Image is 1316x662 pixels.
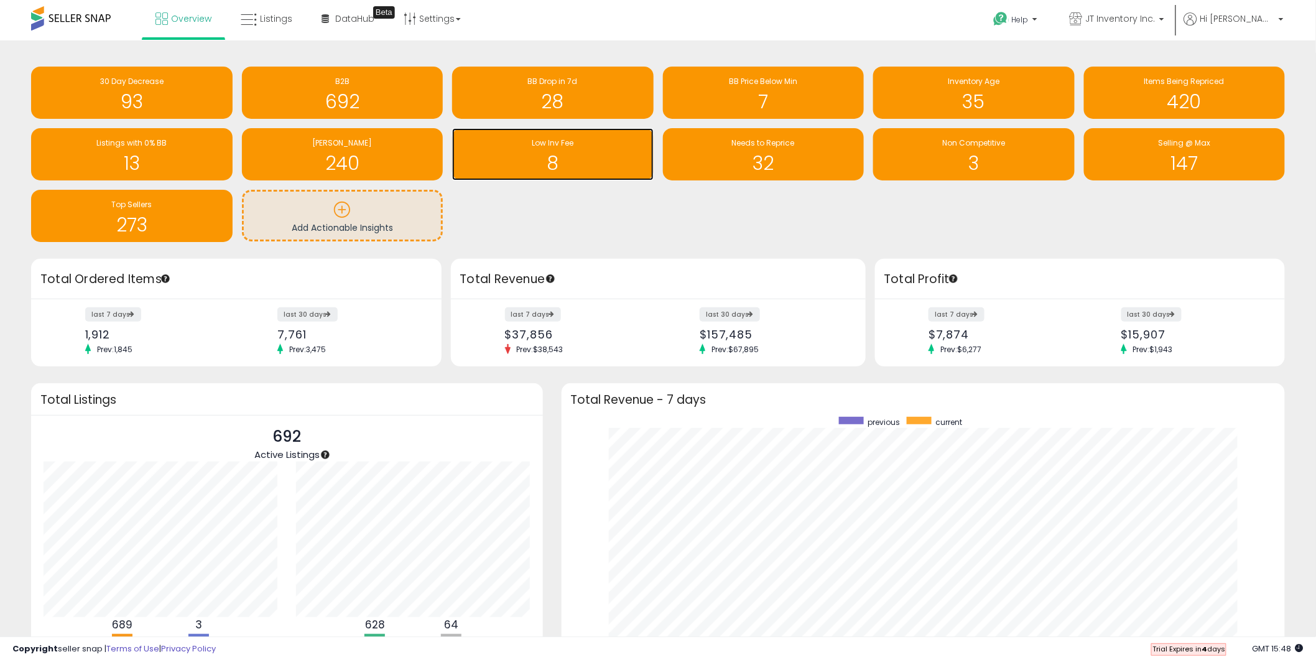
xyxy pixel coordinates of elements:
[1127,344,1179,355] span: Prev: $1,943
[160,273,171,284] div: Tooltip anchor
[1144,76,1225,86] span: Items Being Repriced
[106,643,159,655] a: Terms of Use
[1012,14,1029,25] span: Help
[85,307,141,322] label: last 7 days
[934,344,988,355] span: Prev: $6,277
[31,67,233,119] a: 30 Day Decrease 93
[365,617,385,632] b: 628
[444,617,458,632] b: 64
[528,76,578,86] span: BB Drop in 7d
[452,67,654,119] a: BB Drop in 7d 28
[171,12,211,25] span: Overview
[545,273,556,284] div: Tooltip anchor
[12,643,216,655] div: seller snap | |
[458,153,647,174] h1: 8
[100,76,164,86] span: 30 Day Decrease
[948,273,959,284] div: Tooltip anchor
[1202,644,1207,654] b: 4
[505,328,649,341] div: $37,856
[511,344,570,355] span: Prev: $38,543
[732,138,795,148] span: Needs to Reprice
[320,449,331,460] div: Tooltip anchor
[700,307,760,322] label: last 30 days
[91,344,139,355] span: Prev: 1,845
[1090,153,1279,174] h1: 147
[669,153,858,174] h1: 32
[254,448,320,461] span: Active Listings
[40,395,534,404] h3: Total Listings
[1121,307,1182,322] label: last 30 days
[242,128,443,180] a: [PERSON_NAME] 240
[244,192,442,240] a: Add Actionable Insights
[373,6,395,19] div: Tooltip anchor
[1086,12,1156,25] span: JT Inventory Inc.
[936,417,963,427] span: current
[40,271,432,288] h3: Total Ordered Items
[1084,128,1286,180] a: Selling @ Max 147
[260,12,292,25] span: Listings
[96,138,167,148] span: Listings with 0% BB
[1084,67,1286,119] a: Items Being Repriced 420
[929,328,1070,341] div: $7,874
[460,271,856,288] h3: Total Revenue
[283,344,332,355] span: Prev: 3,475
[1090,91,1279,112] h1: 420
[37,91,226,112] h1: 93
[1200,12,1275,25] span: Hi [PERSON_NAME]
[879,153,1068,174] h1: 3
[12,643,58,655] strong: Copyright
[505,307,561,322] label: last 7 days
[161,643,216,655] a: Privacy Policy
[942,138,1005,148] span: Non Competitive
[458,91,647,112] h1: 28
[254,425,320,449] p: 692
[248,91,437,112] h1: 692
[111,199,152,210] span: Top Sellers
[277,307,338,322] label: last 30 days
[31,190,233,242] a: Top Sellers 273
[571,395,1276,404] h3: Total Revenue - 7 days
[335,76,350,86] span: B2B
[929,307,985,322] label: last 7 days
[312,138,372,148] span: [PERSON_NAME]
[335,12,374,25] span: DataHub
[292,221,393,234] span: Add Actionable Insights
[37,215,226,235] h1: 273
[984,2,1050,40] a: Help
[242,67,443,119] a: B2B 692
[248,153,437,174] h1: 240
[873,67,1075,119] a: Inventory Age 35
[452,128,654,180] a: Low Inv Fee 8
[879,91,1068,112] h1: 35
[1184,12,1284,40] a: Hi [PERSON_NAME]
[884,271,1276,288] h3: Total Profit
[195,617,202,632] b: 3
[729,76,797,86] span: BB Price Below Min
[993,11,1009,27] i: Get Help
[873,128,1075,180] a: Non Competitive 3
[112,617,132,632] b: 689
[31,128,233,180] a: Listings with 0% BB 13
[669,91,858,112] h1: 7
[705,344,765,355] span: Prev: $67,895
[37,153,226,174] h1: 13
[663,67,864,119] a: BB Price Below Min 7
[700,328,843,341] div: $157,485
[85,328,227,341] div: 1,912
[532,138,573,148] span: Low Inv Fee
[1121,328,1263,341] div: $15,907
[948,76,999,86] span: Inventory Age
[277,328,419,341] div: 7,761
[1158,138,1210,148] span: Selling @ Max
[868,417,901,427] span: previous
[1152,644,1225,654] span: Trial Expires in days
[1253,643,1304,655] span: 2025-10-6 15:48 GMT
[663,128,864,180] a: Needs to Reprice 32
